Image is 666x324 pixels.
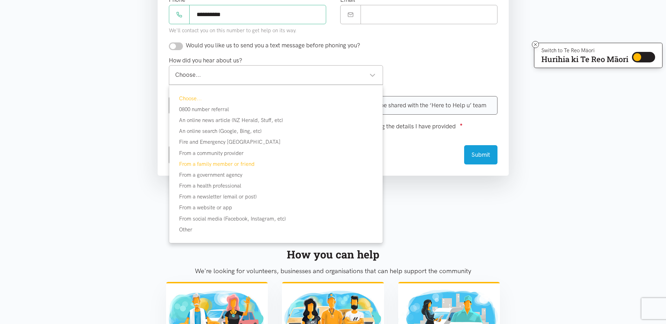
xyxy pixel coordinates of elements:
span: Would you like us to send you a text message before phoning you? [186,42,360,49]
div: Choose... [169,94,383,103]
div: From a government agency [169,171,383,179]
div: An online news article (NZ Herald, Stuff, etc) [169,116,383,124]
div: From a community provider [169,149,383,157]
div: From a newsletter (email or post) [169,193,383,201]
input: Email [361,5,497,24]
div: Other [169,225,383,234]
input: Phone number [189,5,326,24]
p: Switch to Te Reo Māori [541,48,628,53]
div: Fire and Emergency [GEOGRAPHIC_DATA] [169,138,383,146]
div: An online search (Google, Bing, etc) [169,127,383,135]
p: We're looking for volunteers, businesses and organisations that can help support the community [166,266,500,276]
div: Choose... [175,70,376,80]
div: From social media (Facebook, Instagram, etc) [169,215,383,223]
div: From a website or app [169,203,383,212]
sup: ● [460,122,463,127]
button: Submit [464,145,497,164]
div: From a health professional [169,182,383,190]
label: How did you hear about us? [169,56,242,65]
div: How you can help [166,246,500,263]
small: We'll contact you on this number to get help on its way. [169,27,297,34]
p: Hurihia ki Te Reo Māori [541,56,628,62]
div: 0800 number referral [169,105,383,114]
div: From a family member or friend [169,160,383,168]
